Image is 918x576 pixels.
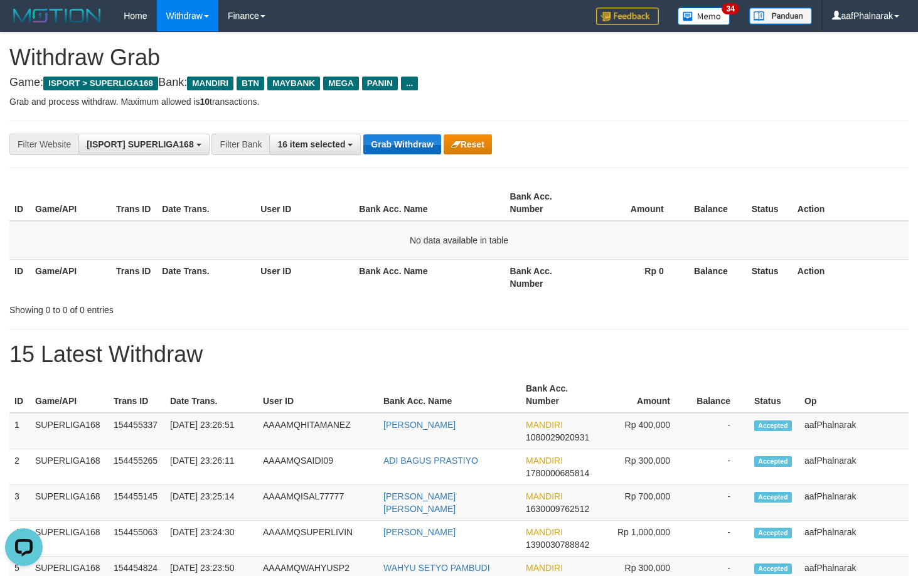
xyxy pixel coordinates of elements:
[9,259,30,295] th: ID
[111,185,157,221] th: Trans ID
[9,77,909,89] h4: Game: Bank:
[799,413,909,449] td: aafPhalnarak
[109,413,165,449] td: 154455337
[109,485,165,521] td: 154455145
[157,259,255,295] th: Date Trans.
[354,259,504,295] th: Bank Acc. Name
[378,377,521,413] th: Bank Acc. Name
[526,491,563,501] span: MANDIRI
[258,449,378,485] td: AAAAMQSAIDI09
[30,449,109,485] td: SUPERLIGA168
[9,185,30,221] th: ID
[363,134,440,154] button: Grab Withdraw
[9,449,30,485] td: 2
[30,259,111,295] th: Game/API
[689,485,749,521] td: -
[754,563,792,574] span: Accepted
[689,413,749,449] td: -
[30,521,109,557] td: SUPERLIGA168
[269,134,361,155] button: 16 item selected
[754,456,792,467] span: Accepted
[165,413,258,449] td: [DATE] 23:26:51
[9,95,909,108] p: Grab and process withdraw. Maximum allowed is transactions.
[9,6,105,25] img: MOTION_logo.png
[799,449,909,485] td: aafPhalnarak
[30,413,109,449] td: SUPERLIGA168
[598,377,689,413] th: Amount
[258,377,378,413] th: User ID
[598,521,689,557] td: Rp 1,000,000
[678,8,730,25] img: Button%20Memo.svg
[109,449,165,485] td: 154455265
[401,77,418,90] span: ...
[754,420,792,431] span: Accepted
[505,185,586,221] th: Bank Acc. Number
[9,377,30,413] th: ID
[9,221,909,260] td: No data available in table
[793,185,909,221] th: Action
[521,377,598,413] th: Bank Acc. Number
[9,485,30,521] td: 3
[157,185,255,221] th: Date Trans.
[383,563,490,573] a: WAHYU SETYO PAMBUDI
[586,185,683,221] th: Amount
[5,5,43,43] button: Open LiveChat chat widget
[258,485,378,521] td: AAAAMQISAL77777
[749,8,812,24] img: panduan.png
[258,413,378,449] td: AAAAMQHITAMANEZ
[78,134,209,155] button: [ISPORT] SUPERLIGA168
[237,77,264,90] span: BTN
[598,485,689,521] td: Rp 700,000
[187,77,233,90] span: MANDIRI
[255,185,354,221] th: User ID
[799,377,909,413] th: Op
[9,134,78,155] div: Filter Website
[444,134,492,154] button: Reset
[689,521,749,557] td: -
[165,521,258,557] td: [DATE] 23:24:30
[793,259,909,295] th: Action
[383,527,456,537] a: [PERSON_NAME]
[362,77,398,90] span: PANIN
[722,3,739,14] span: 34
[258,521,378,557] td: AAAAMQSUPERLIVIN
[30,485,109,521] td: SUPERLIGA168
[30,185,111,221] th: Game/API
[267,77,320,90] span: MAYBANK
[526,456,563,466] span: MANDIRI
[526,540,589,550] span: Copy 1390030788842 to clipboard
[747,185,793,221] th: Status
[211,134,269,155] div: Filter Bank
[526,563,563,573] span: MANDIRI
[526,527,563,537] span: MANDIRI
[111,259,157,295] th: Trans ID
[109,521,165,557] td: 154455063
[598,413,689,449] td: Rp 400,000
[165,485,258,521] td: [DATE] 23:25:14
[383,491,456,514] a: [PERSON_NAME] [PERSON_NAME]
[87,139,193,149] span: [ISPORT] SUPERLIGA168
[30,377,109,413] th: Game/API
[43,77,158,90] span: ISPORT > SUPERLIGA168
[526,420,563,430] span: MANDIRI
[383,420,456,430] a: [PERSON_NAME]
[596,8,659,25] img: Feedback.jpg
[689,449,749,485] td: -
[505,259,586,295] th: Bank Acc. Number
[747,259,793,295] th: Status
[277,139,345,149] span: 16 item selected
[754,528,792,538] span: Accepted
[383,456,478,466] a: ADI BAGUS PRASTIYO
[799,521,909,557] td: aafPhalnarak
[9,299,373,316] div: Showing 0 to 0 of 0 entries
[255,259,354,295] th: User ID
[754,492,792,503] span: Accepted
[799,485,909,521] td: aafPhalnarak
[598,449,689,485] td: Rp 300,000
[354,185,504,221] th: Bank Acc. Name
[165,449,258,485] td: [DATE] 23:26:11
[9,45,909,70] h1: Withdraw Grab
[526,432,589,442] span: Copy 1080029020931 to clipboard
[586,259,683,295] th: Rp 0
[165,377,258,413] th: Date Trans.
